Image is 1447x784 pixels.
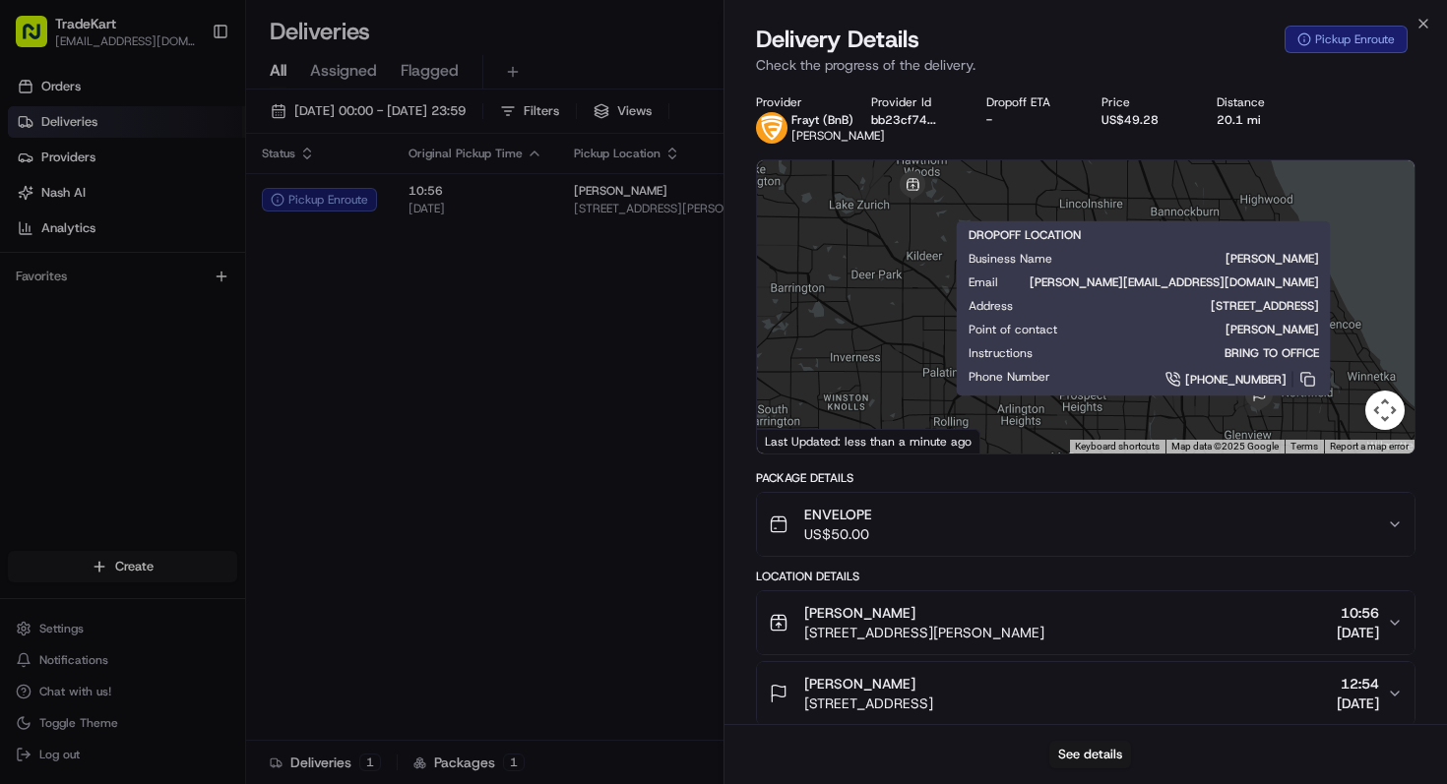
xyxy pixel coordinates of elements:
div: 💻 [166,389,182,404]
button: bb23cf74... [871,112,936,128]
span: [PERSON_NAME] [804,674,915,694]
div: - [986,112,1070,128]
div: Provider Id [871,94,955,110]
button: See details [1049,741,1131,768]
div: 20.1 mi [1217,112,1300,128]
span: Business Name [969,251,1052,267]
button: See all [305,252,358,275]
a: Report a map error [1330,441,1409,452]
span: Delivery Details [756,24,919,55]
input: Clear [51,127,325,148]
span: [STREET_ADDRESS] [1044,298,1319,314]
span: [DATE] [1337,694,1379,713]
a: 💻API Documentation [158,379,324,414]
span: Knowledge Base [39,387,151,406]
img: 8571987876998_91fb9ceb93ad5c398215_72.jpg [41,188,77,223]
div: Start new chat [89,188,323,208]
div: We're available if you need us! [89,208,271,223]
span: BRING TO OFFICE [1064,345,1319,361]
div: Package Details [756,470,1416,486]
span: [PHONE_NUMBER] [1185,372,1287,388]
button: Keyboard shortcuts [1075,440,1160,453]
span: • [163,305,170,321]
button: Map camera controls [1365,391,1405,430]
span: API Documentation [186,387,316,406]
button: [PERSON_NAME][STREET_ADDRESS]12:54[DATE] [757,662,1415,725]
span: Phone Number [969,369,1050,385]
span: [PERSON_NAME] [804,603,915,623]
div: Location Details [756,569,1416,584]
span: Frayt (BnB) [791,112,853,128]
span: [PERSON_NAME] [1089,322,1319,337]
span: ENVELOPE [804,505,872,524]
span: [DATE] [174,305,215,321]
span: [STREET_ADDRESS] [804,694,933,713]
div: Dropoff ETA [986,94,1070,110]
a: 📗Knowledge Base [12,379,158,414]
div: Price [1101,94,1185,110]
a: Open this area in Google Maps (opens a new window) [762,428,827,453]
span: Instructions [969,345,1033,361]
div: US$49.28 [1101,112,1185,128]
span: [PERSON_NAME][EMAIL_ADDRESS][DOMAIN_NAME] [1030,274,1319,290]
span: Pylon [196,435,238,450]
p: Welcome 👋 [20,79,358,110]
button: ENVELOPEUS$50.00 [757,493,1415,556]
span: DROPOFF LOCATION [969,227,1081,243]
span: [PERSON_NAME] [1084,251,1319,267]
button: Start new chat [335,194,358,217]
span: [PERSON_NAME] [61,305,159,321]
div: Last Updated: less than a minute ago [757,429,980,453]
button: Pickup Enroute [1285,26,1408,53]
p: Check the progress of the delivery. [756,55,1416,75]
button: [PERSON_NAME][STREET_ADDRESS][PERSON_NAME]10:56[DATE] [757,591,1415,654]
a: [PHONE_NUMBER] [1082,369,1319,391]
div: Distance [1217,94,1300,110]
a: Powered byPylon [139,434,238,450]
img: 1736555255976-a54dd68f-1ca7-489b-9aae-adbdc363a1c4 [20,188,55,223]
span: [DATE] [1337,623,1379,642]
span: 10:56 [1337,603,1379,623]
span: [PERSON_NAME] [791,128,885,144]
img: Liam Valentine [20,286,51,318]
a: Terms [1290,441,1318,452]
span: US$50.00 [804,524,872,544]
img: frayt-logo.jpeg [756,112,787,144]
img: Nash [20,20,59,59]
span: Address [969,298,1013,314]
img: Google [762,428,827,453]
div: Provider [756,94,840,110]
span: Email [969,274,998,290]
span: 12:54 [1337,674,1379,694]
span: Map data ©2025 Google [1171,441,1279,452]
span: Point of contact [969,322,1057,337]
div: 📗 [20,389,35,404]
span: [STREET_ADDRESS][PERSON_NAME] [804,623,1044,642]
div: Past conversations [20,256,126,271]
